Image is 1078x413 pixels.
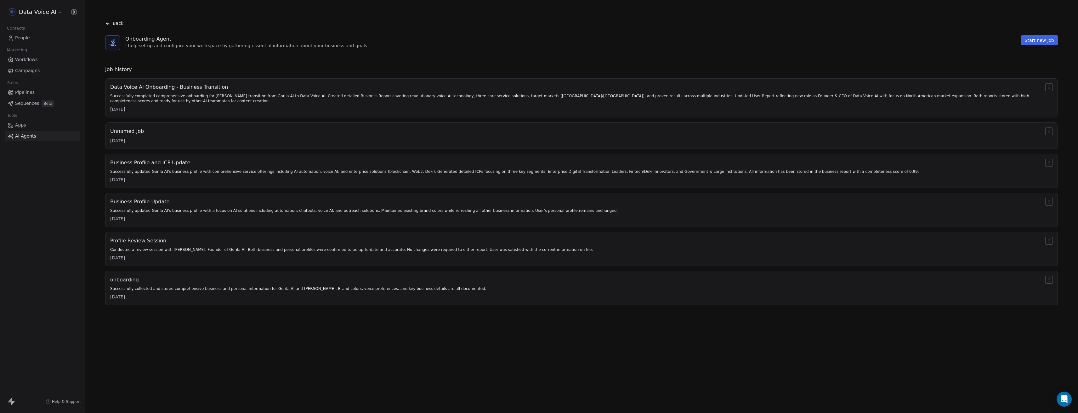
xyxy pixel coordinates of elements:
[110,255,593,261] div: [DATE]
[1021,35,1058,45] button: Start new job
[110,169,919,174] div: Successfully updated Gorila AI's business profile with comprehensive service offerings including ...
[105,66,1058,73] div: Job history
[5,98,80,109] a: SequencesBeta
[5,65,80,76] a: Campaigns
[15,56,38,63] span: Workflows
[1057,392,1072,407] div: Open Intercom Messenger
[4,78,21,88] span: Sales
[15,122,26,128] span: Apps
[110,247,593,252] div: Conducted a review session with [PERSON_NAME], Founder of Gorila AI. Both business and personal p...
[5,54,80,65] a: Workflows
[52,399,81,404] span: Help & Support
[110,93,1043,104] div: Successfully completed comprehensive onboarding for [PERSON_NAME] transition from Gorila AI to Da...
[15,100,39,107] span: Sequences
[110,177,919,183] div: [DATE]
[110,276,486,284] div: onboarding
[110,286,486,291] div: Successfully collected and stored comprehensive business and personal information for Gorila AI a...
[8,7,64,17] button: Data Voice AI
[110,294,486,300] div: [DATE]
[110,138,144,144] div: [DATE]
[4,24,28,33] span: Contacts
[15,89,35,96] span: Pipelines
[110,83,1043,91] div: Data Voice AI Onboarding - Business Transition
[4,111,20,120] span: Tools
[110,159,919,167] div: Business Profile and ICP Update
[15,35,30,41] span: People
[110,106,1043,112] div: [DATE]
[46,399,81,404] a: Help & Support
[5,87,80,98] a: Pipelines
[110,216,618,222] div: [DATE]
[15,133,36,139] span: AI Agents
[42,100,54,107] span: Beta
[19,8,56,16] span: Data Voice AI
[5,120,80,130] a: Apps
[110,237,593,245] div: Profile Review Session
[4,45,30,55] span: Marketing
[110,127,144,135] div: Unnamed Job
[9,8,16,16] img: 66ab4aae-17ae-441a-b851-cd300b3af65b.png
[125,43,367,49] div: I help set up and configure your workspace by gathering essential information about your business...
[15,67,40,74] span: Campaigns
[5,131,80,141] a: AI Agents
[110,198,618,206] div: Business Profile Update
[5,33,80,43] a: People
[113,20,123,26] span: Back
[125,35,367,43] div: Onboarding Agent
[110,208,618,213] div: Successfully updated Gorila AI's business profile with a focus on AI solutions including automati...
